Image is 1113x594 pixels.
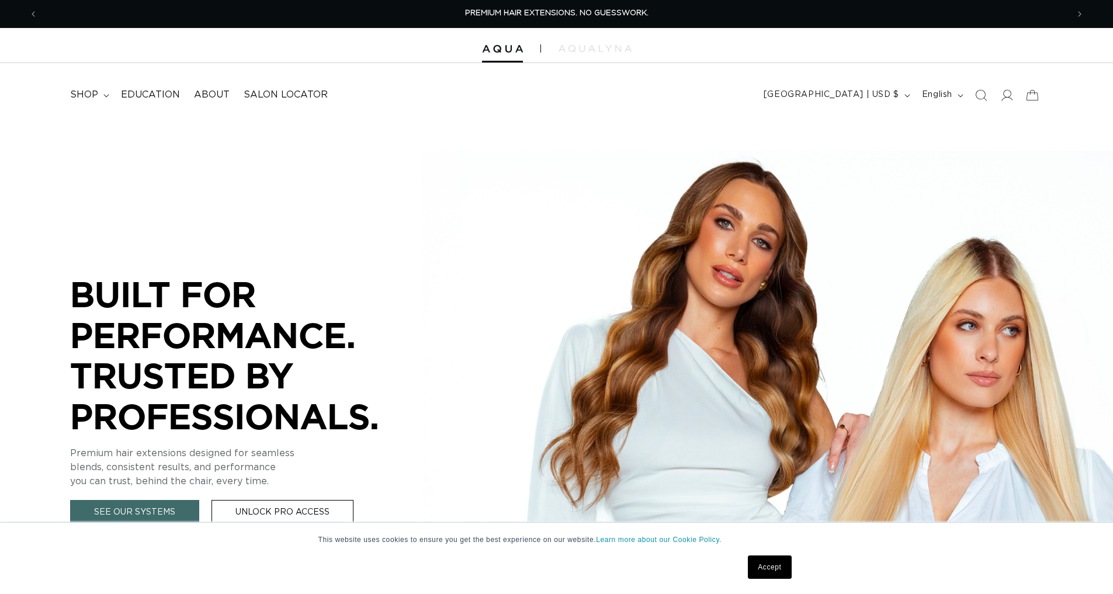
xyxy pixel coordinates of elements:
img: aqualyna.com [559,45,632,52]
p: Premium hair extensions designed for seamless blends, consistent results, and performance you can... [70,446,421,488]
span: shop [70,89,98,101]
button: [GEOGRAPHIC_DATA] | USD $ [757,84,915,106]
button: English [915,84,968,106]
a: Salon Locator [237,82,335,108]
summary: Search [968,82,994,108]
span: English [922,89,952,101]
span: Salon Locator [244,89,328,101]
span: About [194,89,230,101]
a: Learn more about our Cookie Policy. [596,536,722,544]
button: Next announcement [1067,3,1093,25]
a: Accept [748,555,791,579]
button: Previous announcement [20,3,46,25]
span: PREMIUM HAIR EXTENSIONS. NO GUESSWORK. [465,9,649,17]
summary: shop [63,82,114,108]
p: This website uses cookies to ensure you get the best experience on our website. [318,534,795,545]
span: [GEOGRAPHIC_DATA] | USD $ [764,89,899,101]
a: Unlock Pro Access [211,500,353,525]
a: See Our Systems [70,500,199,525]
a: Education [114,82,187,108]
span: Education [121,89,180,101]
p: BUILT FOR PERFORMANCE. TRUSTED BY PROFESSIONALS. [70,274,421,436]
img: Aqua Hair Extensions [482,45,523,53]
a: About [187,82,237,108]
